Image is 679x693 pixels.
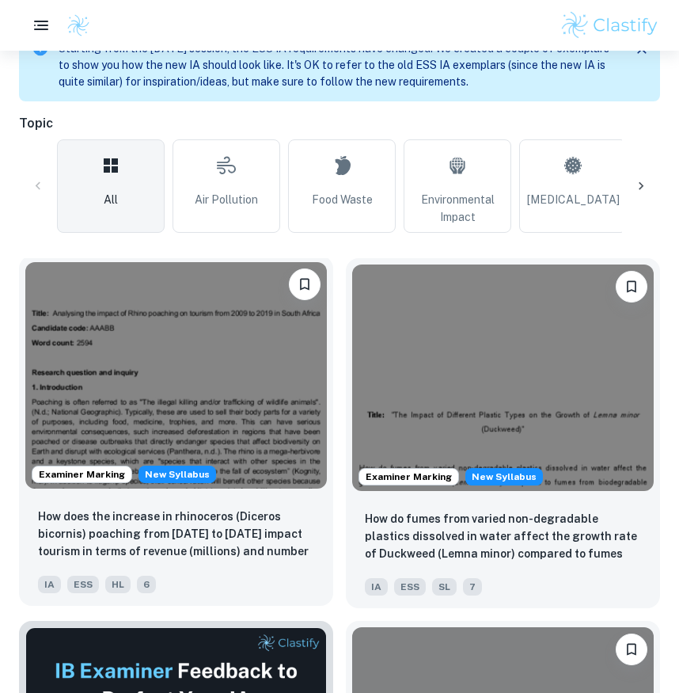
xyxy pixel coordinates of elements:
[66,13,90,37] img: Clastify logo
[465,468,543,485] div: Starting from the May 2026 session, the ESS IA requirements have changed. We created this exempla...
[138,466,216,483] div: Starting from the May 2026 session, the ESS IA requirements have changed. We created this exempla...
[365,578,388,596] span: IA
[104,191,118,208] span: All
[38,508,314,562] p: How does the increase in rhinoceros (Diceros bicornis) poaching from 2011 to 2021 impact tourism ...
[463,578,482,596] span: 7
[394,578,426,596] span: ESS
[32,467,131,482] span: Examiner Marking
[25,262,327,489] img: ESS IA example thumbnail: How does the increase in rhinoceros (Dic
[560,10,660,41] img: Clastify logo
[616,634,647,665] button: Please log in to bookmark exemplars
[465,468,543,485] span: New Syllabus
[359,470,458,484] span: Examiner Marking
[137,576,156,593] span: 6
[346,258,660,608] a: Examiner MarkingStarting from the May 2026 session, the ESS IA requirements have changed. We crea...
[352,265,654,491] img: ESS IA example thumbnail: How do fumes from varied non-degradable
[105,576,131,593] span: HL
[67,576,99,593] span: ESS
[365,510,641,564] p: How do fumes from varied non-degradable plastics dissolved in water affect the growth rate of Duc...
[411,191,504,226] span: Environmental Impact
[312,191,373,208] span: Food Waste
[57,13,90,37] a: Clastify logo
[138,466,216,483] span: New Syllabus
[195,191,258,208] span: Air Pollution
[19,258,333,608] a: Examiner MarkingStarting from the May 2026 session, the ESS IA requirements have changed. We crea...
[19,114,660,133] h6: Topic
[59,40,617,90] p: Starting from the [DATE] session, the ESS IA requirements have changed. We created a couple of ex...
[527,191,620,208] span: [MEDICAL_DATA]
[289,268,321,300] button: Please log in to bookmark exemplars
[616,271,647,303] button: Please log in to bookmark exemplars
[38,576,61,593] span: IA
[432,578,457,596] span: SL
